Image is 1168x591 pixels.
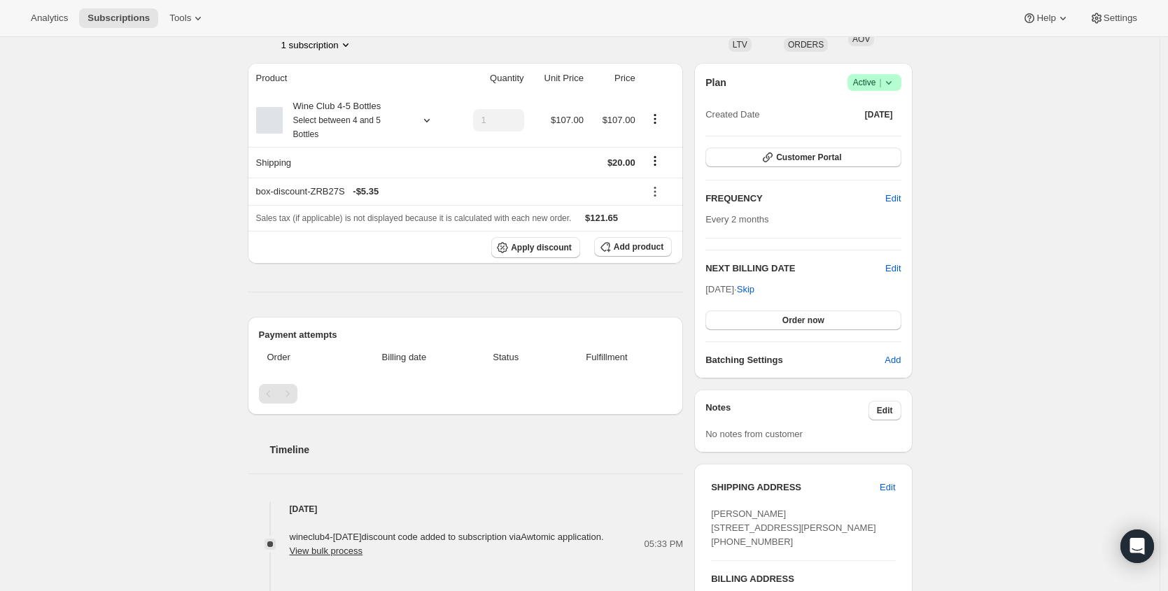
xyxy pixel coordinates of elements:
[22,8,76,28] button: Analytics
[705,76,726,90] h2: Plan
[871,476,903,499] button: Edit
[511,242,572,253] span: Apply discount
[248,63,454,94] th: Product
[169,13,191,24] span: Tools
[281,38,353,52] button: Product actions
[87,13,150,24] span: Subscriptions
[644,111,666,127] button: Product actions
[1120,529,1154,563] div: Open Intercom Messenger
[550,350,663,364] span: Fulfillment
[161,8,213,28] button: Tools
[1104,13,1137,24] span: Settings
[290,532,604,556] span: wineclub4-[DATE] discount code added to subscription via Awtomic application .
[346,350,462,364] span: Billing date
[737,283,754,297] span: Skip
[256,185,635,199] div: box-discount-ZRB27S
[551,115,584,125] span: $107.00
[782,315,824,326] span: Order now
[879,77,881,88] span: |
[603,115,635,125] span: $107.00
[776,152,841,163] span: Customer Portal
[259,328,673,342] h2: Payment attempts
[729,278,763,301] button: Skip
[711,572,895,586] h3: BILLING ADDRESS
[885,353,901,367] span: Add
[588,63,640,94] th: Price
[248,502,684,516] h4: [DATE]
[645,537,684,551] span: 05:33 PM
[256,213,572,223] span: Sales tax (if applicable) is not displayed because it is calculated with each new order.
[607,157,635,168] span: $20.00
[885,262,901,276] button: Edit
[1036,13,1055,24] span: Help
[1081,8,1146,28] button: Settings
[594,237,672,257] button: Add product
[705,311,901,330] button: Order now
[877,187,909,210] button: Edit
[31,13,68,24] span: Analytics
[453,63,528,94] th: Quantity
[705,429,803,439] span: No notes from customer
[880,480,895,494] span: Edit
[705,353,885,367] h6: Batching Settings
[876,349,909,371] button: Add
[79,8,158,28] button: Subscriptions
[705,401,868,420] h3: Notes
[491,237,580,258] button: Apply discount
[1014,8,1078,28] button: Help
[788,40,824,50] span: ORDERS
[705,148,901,167] button: Customer Portal
[885,192,901,206] span: Edit
[705,192,885,206] h2: FREQUENCY
[353,185,379,199] span: - $5.35
[528,63,588,94] th: Unit Price
[248,147,454,178] th: Shipping
[705,214,768,225] span: Every 2 months
[705,262,885,276] h2: NEXT BILLING DATE
[293,115,381,139] small: Select between 4 and 5 Bottles
[733,40,747,50] span: LTV
[711,508,876,547] span: [PERSON_NAME] [STREET_ADDRESS][PERSON_NAME] [PHONE_NUMBER]
[270,443,684,457] h2: Timeline
[585,213,618,223] span: $121.65
[259,384,673,404] nav: Pagination
[705,108,759,122] span: Created Date
[259,342,343,373] th: Order
[868,401,901,420] button: Edit
[644,153,666,169] button: Shipping actions
[614,241,663,252] span: Add product
[852,34,870,44] span: AOV
[290,546,363,556] button: View bulk process
[865,109,893,120] span: [DATE]
[877,405,893,416] span: Edit
[711,480,880,494] h3: SHIPPING ADDRESS
[853,76,896,90] span: Active
[470,350,542,364] span: Status
[705,284,754,294] span: [DATE] ·
[283,99,409,141] div: Wine Club 4-5 Bottles
[857,105,901,124] button: [DATE]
